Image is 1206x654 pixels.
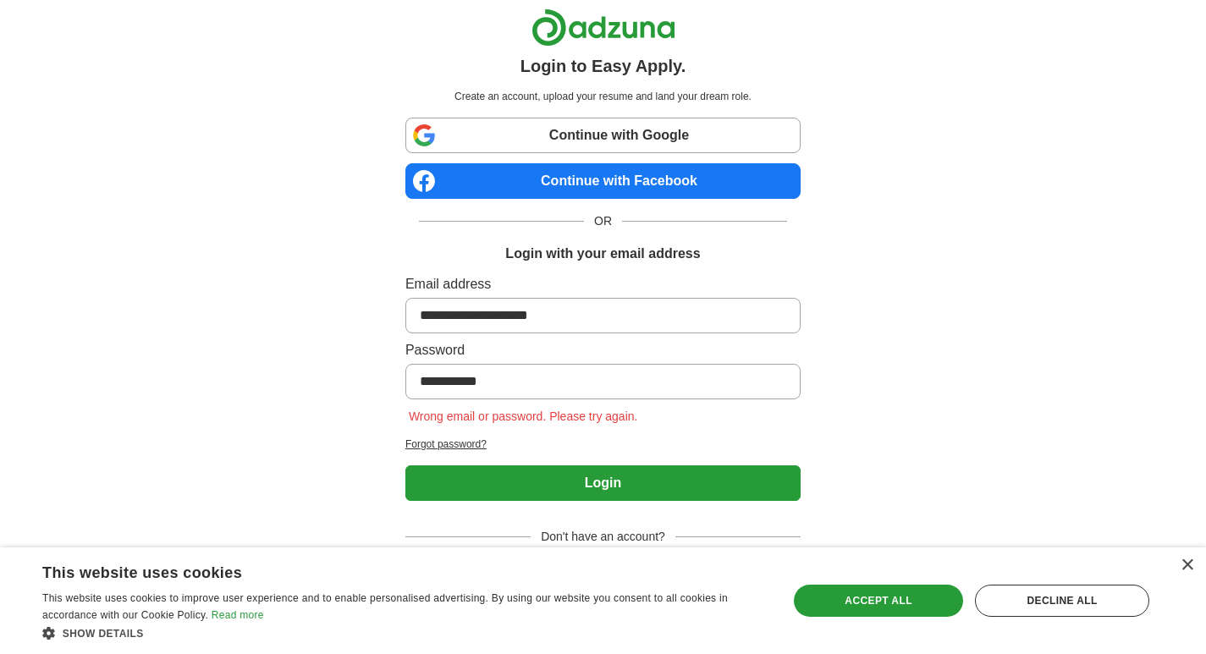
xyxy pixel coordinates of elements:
[405,340,801,360] label: Password
[1181,559,1193,572] div: Close
[63,628,144,640] span: Show details
[505,244,700,264] h1: Login with your email address
[405,118,801,153] a: Continue with Google
[42,592,728,621] span: This website uses cookies to improve user experience and to enable personalised advertising. By u...
[42,558,724,583] div: This website uses cookies
[405,274,801,294] label: Email address
[520,53,686,79] h1: Login to Easy Apply.
[405,437,801,452] a: Forgot password?
[405,465,801,501] button: Login
[584,212,622,230] span: OR
[42,624,766,641] div: Show details
[405,163,801,199] a: Continue with Facebook
[975,585,1149,617] div: Decline all
[212,609,264,621] a: Read more, opens a new window
[531,8,675,47] img: Adzuna logo
[405,409,642,423] span: Wrong email or password. Please try again.
[794,585,963,617] div: Accept all
[409,89,797,104] p: Create an account, upload your resume and land your dream role.
[531,528,675,546] span: Don't have an account?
